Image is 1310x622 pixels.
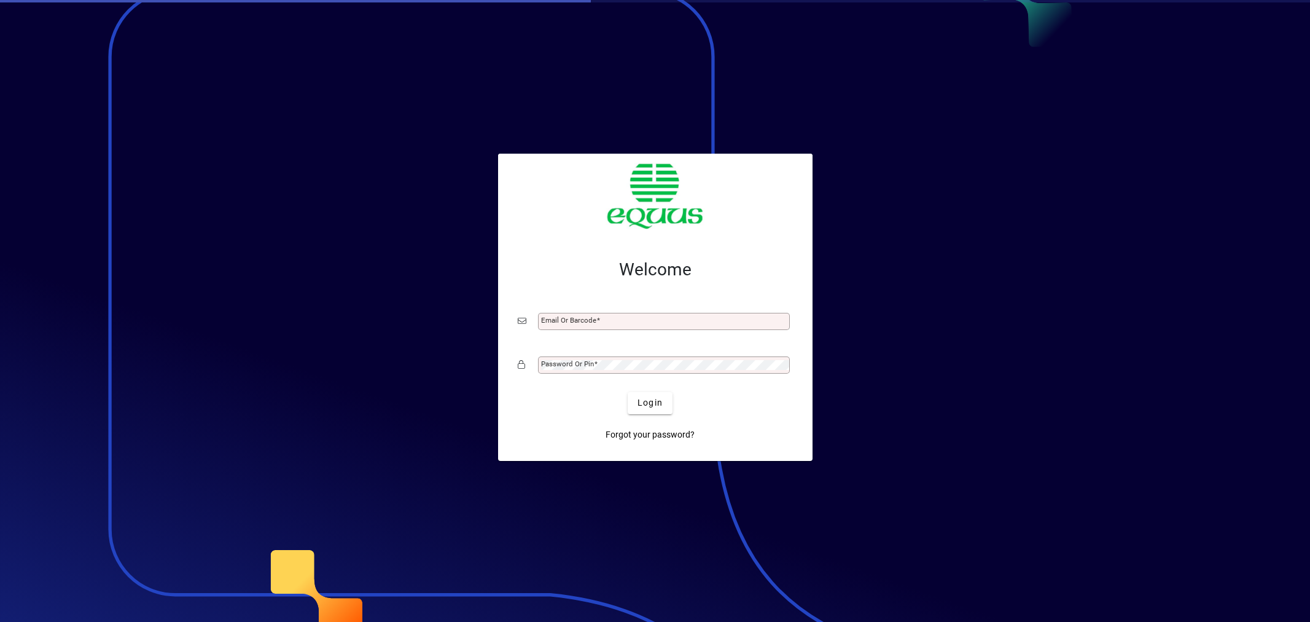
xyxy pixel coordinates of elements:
button: Login [628,392,673,414]
span: Forgot your password? [606,428,695,441]
mat-label: Password or Pin [541,360,594,368]
a: Forgot your password? [601,424,700,446]
span: Login [637,396,663,409]
h2: Welcome [518,259,793,280]
mat-label: Email or Barcode [541,316,596,325]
